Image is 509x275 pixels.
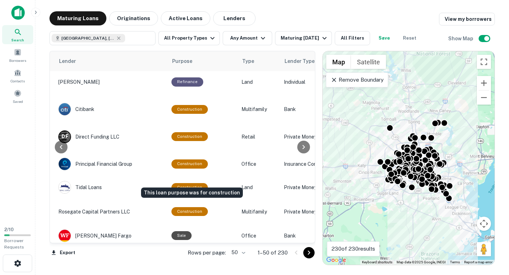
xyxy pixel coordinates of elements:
img: Google [324,256,348,265]
button: Zoom in [477,76,491,90]
span: Type [242,57,254,65]
span: 2 / 10 [4,227,14,232]
div: Citibank [58,103,164,116]
p: Rows per page: [188,248,226,257]
span: Borrowers [9,58,26,63]
th: Lender Type [280,51,344,71]
button: Keyboard shortcuts [362,260,392,265]
img: capitalize-icon.png [11,6,25,20]
span: Borrower Requests [4,238,24,250]
p: Multifamily [241,208,277,216]
th: Type [238,51,280,71]
button: Map camera controls [477,217,491,231]
button: Go to next page [303,247,315,258]
p: Office [241,160,277,168]
button: Originations [109,11,158,25]
button: Show satellite imagery [351,55,386,69]
span: Purpose [172,57,192,65]
div: This loan purpose was for construction [141,188,243,198]
div: Principal Financial Group [58,158,164,170]
th: Purpose [168,51,238,71]
div: 50 [229,247,246,258]
p: Individual [284,78,340,86]
span: [GEOGRAPHIC_DATA], [GEOGRAPHIC_DATA], [GEOGRAPHIC_DATA] [62,35,115,41]
p: Bank [284,105,340,113]
th: Lender [55,51,168,71]
a: Saved [2,87,33,106]
button: Save your search to get updates of matches that match your search criteria. [373,31,396,45]
div: Maturing [DATE] [281,34,329,42]
h6: Show Map [448,35,474,42]
div: Tidal Loans [58,181,164,194]
button: All Property Types [158,31,220,45]
span: Map data ©2025 Google, INEGI [397,260,446,264]
p: Multifamily [241,105,277,113]
span: Search [11,37,24,43]
div: This loan purpose was for construction [171,105,208,114]
div: Direct Funding LLC [58,130,164,143]
button: Maturing [DATE] [275,31,332,45]
div: This loan purpose was for construction [171,159,208,168]
div: This loan purpose was for refinancing [171,77,203,86]
p: Private Money [284,133,340,141]
p: Office [241,232,277,240]
a: Contacts [2,66,33,85]
p: Land [241,183,277,191]
a: Open this area in Google Maps (opens a new window) [324,256,348,265]
a: Search [2,25,33,44]
a: Borrowers [2,46,33,65]
p: Rosegate Capital Partners LLC [58,208,164,216]
button: Lenders [213,11,256,25]
button: Active Loans [161,11,210,25]
p: Private Money [284,183,340,191]
p: Bank [284,232,340,240]
div: [PERSON_NAME] Fargo [58,229,164,242]
iframe: Chat Widget [474,218,509,252]
button: Reset [398,31,421,45]
div: Sale [171,231,192,240]
span: Saved [13,99,23,104]
p: 230 of 230 results [332,245,375,253]
button: Maturing Loans [49,11,106,25]
button: All Filters [335,31,370,45]
span: Lender Type [285,57,315,65]
div: This loan purpose was for construction [171,132,208,141]
button: Zoom out [477,90,491,105]
div: 0 0 [323,51,495,265]
p: [PERSON_NAME] [58,78,164,86]
a: Terms (opens in new tab) [450,260,460,264]
p: 1–50 of 230 [258,248,288,257]
p: Private Money [284,208,340,216]
a: View my borrowers [439,13,495,25]
p: Retail [241,133,277,141]
button: Show street map [326,55,351,69]
span: Contacts [11,78,25,84]
button: Export [49,247,77,258]
div: This loan purpose was for construction [171,207,208,216]
p: Land [241,78,277,86]
a: Report a map error [464,260,492,264]
button: Toggle fullscreen view [477,55,491,69]
p: Insurance Company [284,160,340,168]
p: Remove Boundary [330,76,383,84]
button: Any Amount [223,31,272,45]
